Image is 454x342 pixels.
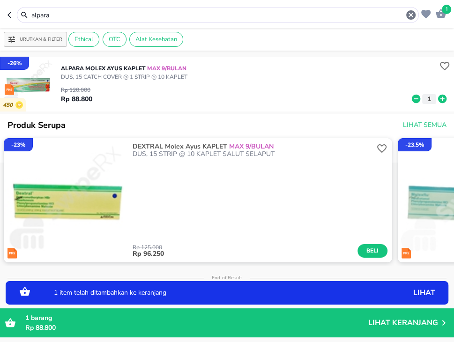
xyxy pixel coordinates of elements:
p: Urutkan & Filter [20,36,62,43]
button: Lihat Semua [399,117,448,134]
p: - 23.5 % [405,141,424,149]
button: 1 [433,6,447,20]
p: End of Result [204,275,250,281]
p: 1 [425,94,433,104]
span: 1 [25,313,29,322]
p: Rp 88.800 [61,94,92,104]
button: Beli [357,244,387,258]
span: Lihat Semua [403,119,447,131]
img: ID104922-1.9cc394e7-9b75-4a68-9212-162de0626bc1.jpeg [4,138,128,262]
p: DUS, 15 STRIP @ 10 KAPLET SALUT SELAPUT [133,150,374,158]
p: Rp 96.250 [133,250,357,258]
p: - 26 % [7,59,22,67]
span: Alat Kesehatan [130,35,183,44]
p: Rp 125.000 [133,245,357,250]
span: OTC [103,35,126,44]
p: 450 [3,102,15,109]
button: Urutkan & Filter [4,32,67,47]
p: Rp 120.000 [61,86,92,94]
img: prekursor-icon.04a7e01b.svg [5,84,14,95]
input: Cari 4000+ produk di sini [30,10,405,20]
p: DEXTRAL Molex Ayus KAPLET [133,143,372,150]
p: ALPARA Molex Ayus KAPLET [61,64,187,73]
span: MAX 9/BULAN [227,142,274,151]
div: Ethical [68,32,99,47]
p: - 23 % [11,141,25,149]
span: Ethical [69,35,99,44]
span: MAX 9/BULAN [146,65,186,72]
p: 1 item telah ditambahkan ke keranjang [53,290,365,296]
p: barang [25,313,368,323]
div: Alat Kesehatan [129,32,183,47]
span: 1 [442,5,451,14]
img: prekursor-icon.04a7e01b.svg [7,248,17,259]
span: Beli [365,246,380,256]
button: 1 [422,94,436,104]
p: DUS, 15 CATCH COVER @ 1 STRIP @ 10 KAPLET [61,73,187,81]
img: prekursor-icon.04a7e01b.svg [402,248,411,259]
div: OTC [103,32,127,47]
span: Rp 88.800 [25,323,56,332]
